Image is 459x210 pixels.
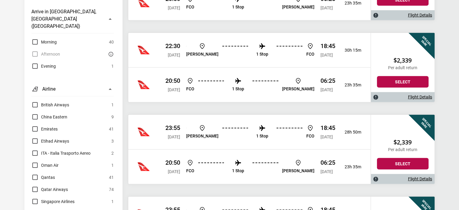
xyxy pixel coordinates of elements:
span: 74 [109,186,114,193]
p: [PERSON_NAME] [282,86,314,92]
span: 1 [111,101,114,108]
span: [DATE] [168,87,180,92]
span: 3 [111,137,114,145]
span: China Eastern [41,113,67,121]
p: FCO [186,168,194,173]
a: Flight Details [408,176,432,182]
span: [DATE] [320,87,333,92]
label: British Airways [31,101,69,108]
span: [DATE] [320,5,333,10]
span: 2 [111,150,114,157]
div: Qantas 23:55 [DATE] [PERSON_NAME] 1 Stop FCO 18:45 [DATE] 28h 50mQantas 20:50 [DATE] FCO 1 Stop [... [128,115,371,184]
p: 23h 35m [340,82,361,88]
span: [DATE] [168,169,180,174]
span: Oman Air [41,162,59,169]
p: 30h 15m [340,48,361,53]
p: 06:25 [320,159,335,166]
label: Evening [31,63,56,70]
p: FCO [306,52,314,57]
button: There are currently no flights matching this search criteria. Try removing some search filters. [107,50,114,58]
p: [PERSON_NAME] [282,168,314,173]
button: Select [377,158,429,170]
p: Per adult return [377,147,429,152]
p: 20:50 [165,159,180,166]
p: 23h 35m [340,1,361,6]
p: Per adult return [377,65,429,70]
span: Qantas [41,174,55,181]
p: 18:45 [320,42,335,50]
span: [DATE] [320,53,333,57]
img: Virgin Australia [138,44,150,56]
img: Virgin Australia [138,161,150,173]
p: 20:50 [165,77,180,84]
p: 1 Stop [232,86,244,92]
div: Qantas 22:30 [DATE] [PERSON_NAME] 1 Stop FCO 18:45 [DATE] 30h 15mQantas 20:50 [DATE] FCO 1 Stop [... [128,33,371,102]
span: 1 [111,63,114,70]
div: Special Fare [405,99,451,145]
span: Morning [41,38,57,46]
span: Etihad Airways [41,137,69,145]
div: Flight Details [371,10,435,20]
div: Flight Details [371,174,435,184]
a: Flight Details [408,95,432,100]
span: [DATE] [320,134,333,139]
span: [DATE] [320,169,333,174]
div: Flight Details [371,92,435,102]
p: FCO [186,5,194,10]
span: [DATE] [168,5,180,10]
p: 22:30 [165,42,180,50]
label: Qantas [31,174,55,181]
span: 1 [111,198,114,205]
h3: Arrive in [GEOGRAPHIC_DATA], [GEOGRAPHIC_DATA] ([GEOGRAPHIC_DATA]) [31,8,103,30]
label: China Eastern [31,113,67,121]
h2: $2,339 [377,139,429,146]
span: 9 [111,113,114,121]
span: 40 [109,38,114,46]
p: FCO [306,134,314,139]
img: Virgin Australia [138,126,150,138]
span: ITA - Italia Trasporto Aereo [41,150,91,157]
div: Special Fare [405,17,451,63]
p: 28h 50m [340,130,361,135]
span: Emirates [41,125,58,133]
p: 1 Stop [256,134,268,139]
button: Airline [31,82,114,96]
span: 41 [109,174,114,181]
a: Flight Details [408,13,432,18]
button: Arrive in [GEOGRAPHIC_DATA], [GEOGRAPHIC_DATA] ([GEOGRAPHIC_DATA]) [31,5,114,34]
span: [DATE] [168,134,180,139]
span: British Airways [41,101,69,108]
span: 41 [109,125,114,133]
p: 1 Stop [232,168,244,173]
p: 18:45 [320,124,335,131]
p: 23h 35m [340,164,361,170]
label: Oman Air [31,162,59,169]
label: Etihad Airways [31,137,69,145]
span: Qatar Airways [41,186,68,193]
p: 1 Stop [256,52,268,57]
h3: Airline [42,86,56,93]
label: Morning [31,38,57,46]
p: 06:25 [320,77,335,84]
span: 1 [111,162,114,169]
h2: $2,339 [377,57,429,64]
label: Qatar Airways [31,186,68,193]
label: Singapore Airlines [31,198,75,205]
p: [PERSON_NAME] [282,5,314,10]
span: Evening [41,63,56,70]
p: [PERSON_NAME] [186,52,218,57]
p: [PERSON_NAME] [186,134,218,139]
p: 23:55 [165,124,180,131]
label: ITA - Italia Trasporto Aereo [31,150,91,157]
span: [DATE] [168,53,180,57]
p: 1 Stop [232,5,244,10]
label: Emirates [31,125,58,133]
img: Virgin Australia [138,79,150,91]
p: FCO [186,86,194,92]
span: Singapore Airlines [41,198,75,205]
button: Select [377,76,429,88]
